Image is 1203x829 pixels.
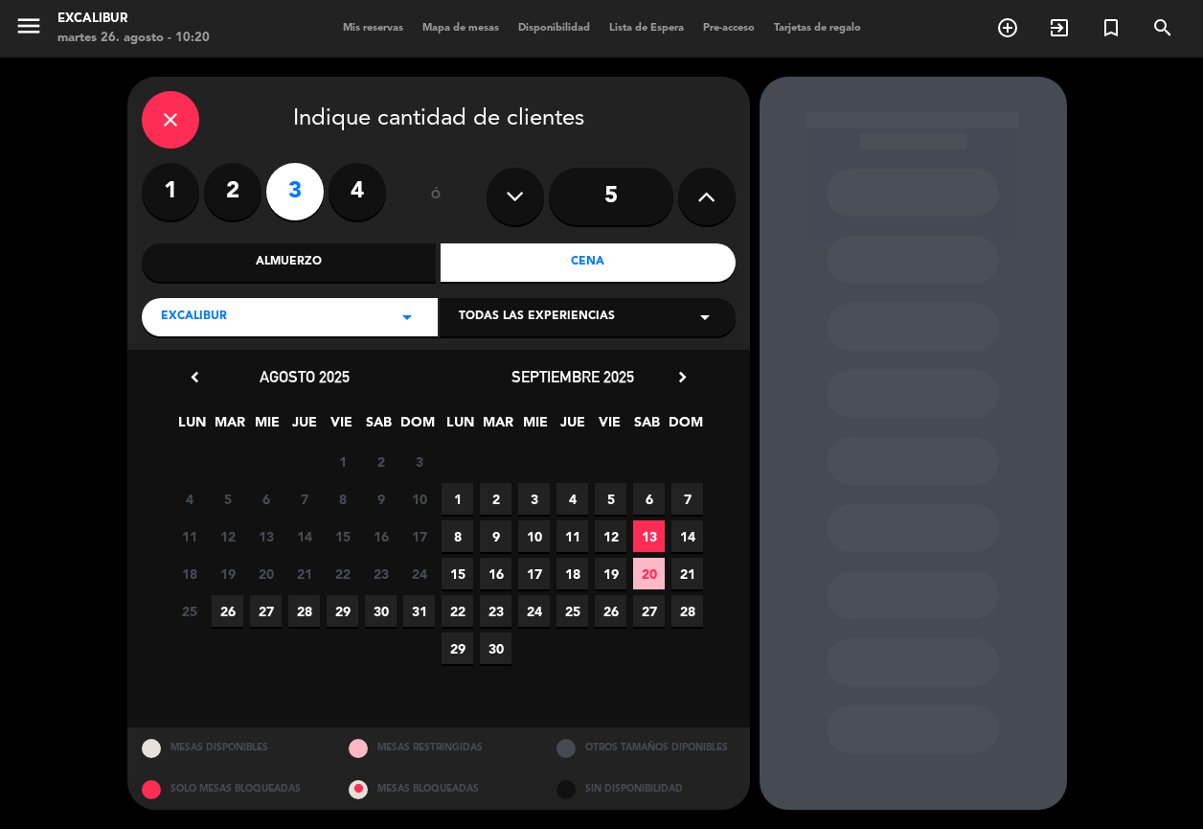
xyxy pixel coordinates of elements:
[212,483,243,515] span: 5
[127,727,335,769] div: MESAS DISPONIBLES
[480,595,511,627] span: 23
[403,446,435,477] span: 3
[595,483,626,515] span: 5
[334,769,542,810] div: MESAS BLOQUEADAS
[1151,16,1174,39] i: search
[442,520,473,552] span: 8
[396,306,419,329] i: arrow_drop_down
[595,558,626,589] span: 19
[327,520,358,552] span: 15
[480,520,511,552] span: 9
[459,308,615,327] span: Todas las experiencias
[176,411,208,443] span: LUN
[556,483,588,515] span: 4
[633,520,665,552] span: 13
[764,23,871,34] span: Tarjetas de regalo
[260,367,350,386] span: agosto 2025
[556,558,588,589] span: 18
[142,243,437,282] div: Almuerzo
[173,520,205,552] span: 11
[671,520,703,552] span: 14
[288,483,320,515] span: 7
[518,483,550,515] span: 3
[251,411,283,443] span: MIE
[400,411,432,443] span: DOM
[693,306,716,329] i: arrow_drop_down
[250,558,282,589] span: 20
[212,558,243,589] span: 19
[365,483,397,515] span: 9
[442,558,473,589] span: 15
[327,595,358,627] span: 29
[442,483,473,515] span: 1
[633,595,665,627] span: 27
[327,483,358,515] span: 8
[159,108,182,131] i: close
[594,411,625,443] span: VIE
[212,520,243,552] span: 12
[333,23,413,34] span: Mis reservas
[671,558,703,589] span: 21
[142,163,199,220] label: 1
[556,411,588,443] span: JUE
[444,411,476,443] span: LUN
[595,520,626,552] span: 12
[326,411,357,443] span: VIE
[173,483,205,515] span: 4
[288,411,320,443] span: JUE
[173,595,205,627] span: 25
[327,446,358,477] span: 1
[509,23,600,34] span: Disponibilidad
[405,163,467,230] div: ó
[57,29,210,48] div: martes 26. agosto - 10:20
[266,163,324,220] label: 3
[14,12,43,47] button: menu
[519,411,551,443] span: MIE
[161,308,227,327] span: Excalibur
[250,520,282,552] span: 13
[173,558,205,589] span: 18
[288,558,320,589] span: 21
[518,558,550,589] span: 17
[403,558,435,589] span: 24
[365,595,397,627] span: 30
[441,243,736,282] div: Cena
[518,520,550,552] span: 10
[672,367,692,387] i: chevron_right
[482,411,513,443] span: MAR
[365,446,397,477] span: 2
[442,595,473,627] span: 22
[693,23,764,34] span: Pre-acceso
[288,595,320,627] span: 28
[127,769,335,810] div: SOLO MESAS BLOQUEADAS
[669,411,700,443] span: DOM
[518,595,550,627] span: 24
[671,483,703,515] span: 7
[542,769,750,810] div: SIN DISPONIBILIDAD
[600,23,693,34] span: Lista de Espera
[365,558,397,589] span: 23
[996,16,1019,39] i: add_circle_outline
[329,163,386,220] label: 4
[288,520,320,552] span: 14
[57,10,210,29] div: Excalibur
[595,595,626,627] span: 26
[442,633,473,664] span: 29
[1100,16,1123,39] i: turned_in_not
[1048,16,1071,39] i: exit_to_app
[214,411,245,443] span: MAR
[204,163,261,220] label: 2
[142,91,736,149] div: Indique cantidad de clientes
[185,367,205,387] i: chevron_left
[363,411,395,443] span: SAB
[480,633,511,664] span: 30
[480,558,511,589] span: 16
[480,483,511,515] span: 2
[250,595,282,627] span: 27
[556,595,588,627] span: 25
[250,483,282,515] span: 6
[327,558,358,589] span: 22
[633,483,665,515] span: 6
[403,483,435,515] span: 10
[631,411,663,443] span: SAB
